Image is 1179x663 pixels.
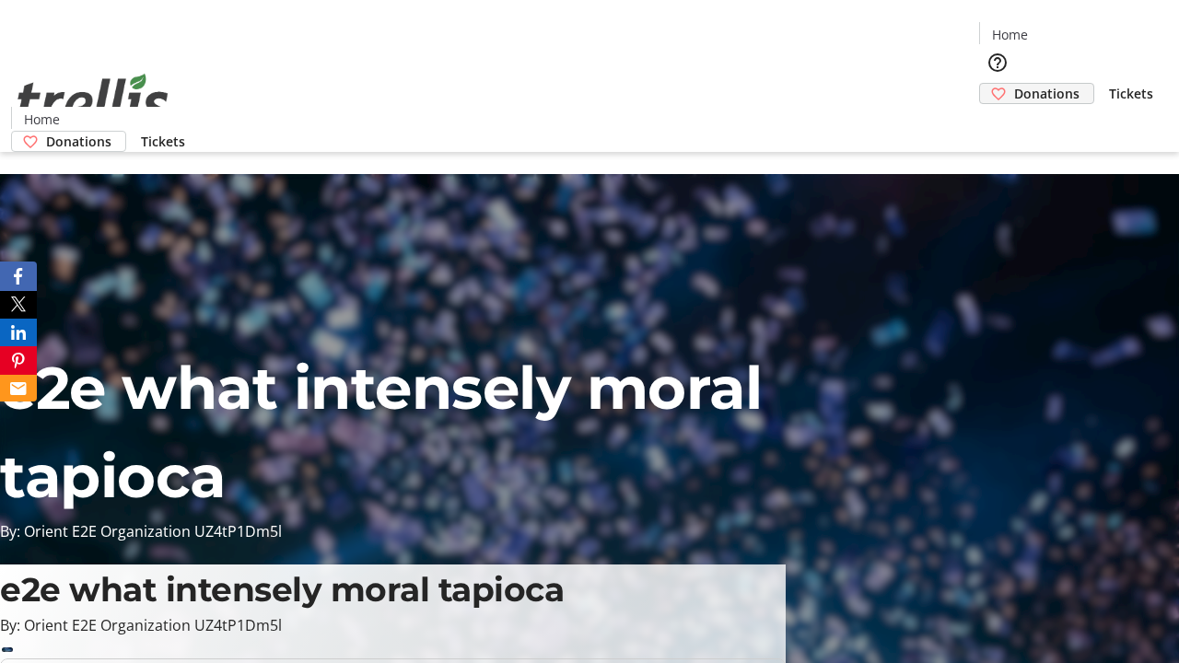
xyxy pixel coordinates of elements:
span: Tickets [1109,84,1153,103]
span: Donations [46,132,111,151]
span: Home [992,25,1028,44]
a: Home [12,110,71,129]
a: Tickets [1094,84,1168,103]
a: Home [980,25,1039,44]
span: Home [24,110,60,129]
a: Donations [979,83,1094,104]
button: Help [979,44,1016,81]
button: Cart [979,104,1016,141]
img: Orient E2E Organization UZ4tP1Dm5l's Logo [11,53,175,145]
a: Donations [11,131,126,152]
span: Tickets [141,132,185,151]
span: Donations [1014,84,1080,103]
a: Tickets [126,132,200,151]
